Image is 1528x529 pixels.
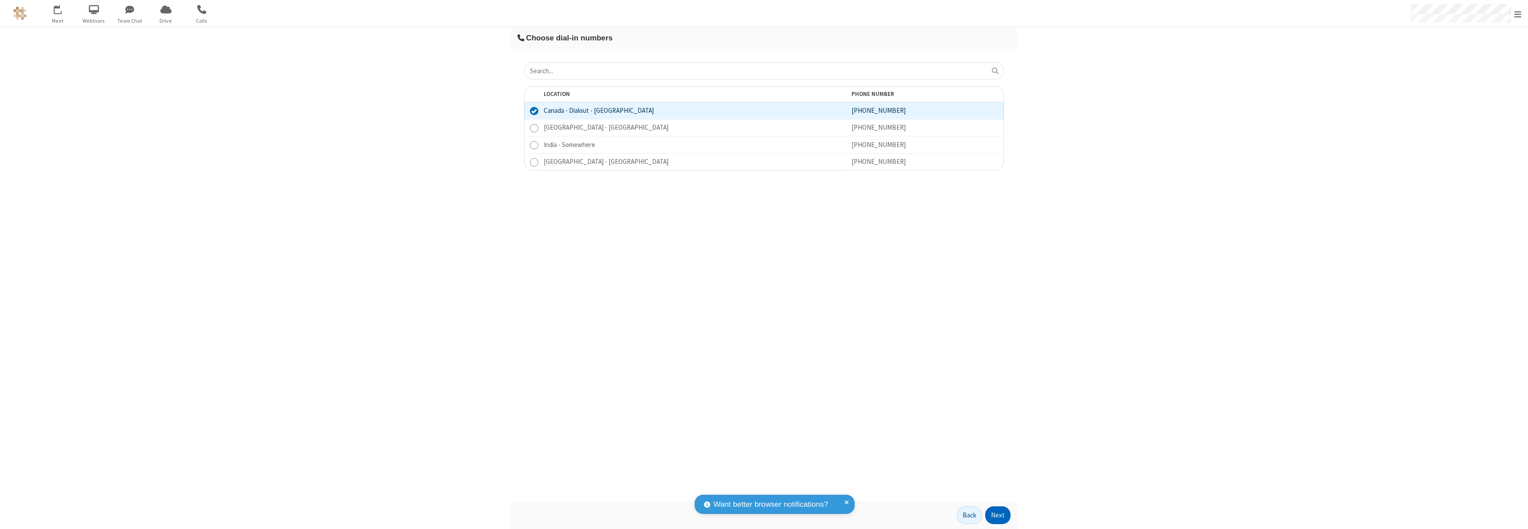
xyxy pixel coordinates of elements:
td: [GEOGRAPHIC_DATA] - [GEOGRAPHIC_DATA] [538,153,847,171]
img: QA Selenium DO NOT DELETE OR CHANGE [13,7,27,20]
span: Want better browser notifications? [713,499,828,510]
button: Back [957,506,982,524]
span: [PHONE_NUMBER] [852,157,906,166]
div: 2 [60,5,66,12]
th: Phone number [846,86,1004,102]
span: Choose dial-in numbers [526,33,613,42]
td: [GEOGRAPHIC_DATA] - [GEOGRAPHIC_DATA] [538,119,847,136]
td: India - Somewhere [538,136,847,153]
span: Team Chat [113,17,147,25]
button: Next [985,506,1011,524]
span: [PHONE_NUMBER] [852,123,906,131]
td: Canada - Dialout - [GEOGRAPHIC_DATA] [538,102,847,119]
span: [PHONE_NUMBER] [852,106,906,115]
span: Webinars [77,17,111,25]
input: Search... [524,62,1004,80]
span: Drive [149,17,183,25]
span: Meet [41,17,75,25]
th: Location [538,86,847,102]
span: [PHONE_NUMBER] [852,140,906,149]
span: Calls [185,17,219,25]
